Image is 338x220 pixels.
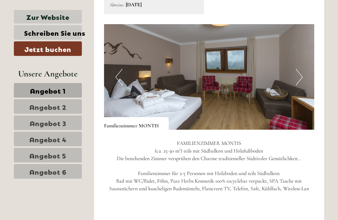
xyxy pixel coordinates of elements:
div: Guten Tag, wie können wir Ihnen helfen? [5,18,97,38]
div: Mittwoch [87,5,123,16]
button: Next [296,69,303,85]
b: [DATE] [126,1,142,8]
a: Schreiben Sie uns [14,25,82,40]
button: Senden [164,171,211,186]
a: Zur Website [14,10,82,23]
div: Unsere Angebote [14,67,82,80]
button: Previous [116,69,122,85]
div: [GEOGRAPHIC_DATA] [10,19,94,24]
span: Angebot 4 [29,134,67,144]
span: Angebot 2 [29,102,66,111]
small: Abreise: [110,2,124,8]
a: Jetzt buchen [14,41,82,56]
img: image [104,24,315,130]
span: Angebot 6 [29,167,67,176]
span: Angebot 1 [30,86,66,95]
small: 20:23 [10,32,94,37]
div: Familienzimmer MONTIS [104,117,169,130]
span: Angebot 5 [29,151,66,160]
p: FAMILIENZIMMER MONTIS (ca. 25-30 m²) teils mit Südbalkon und Holzfußboden Die bestehenden Zimmer ... [104,140,315,193]
span: Angebot 3 [30,118,66,127]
